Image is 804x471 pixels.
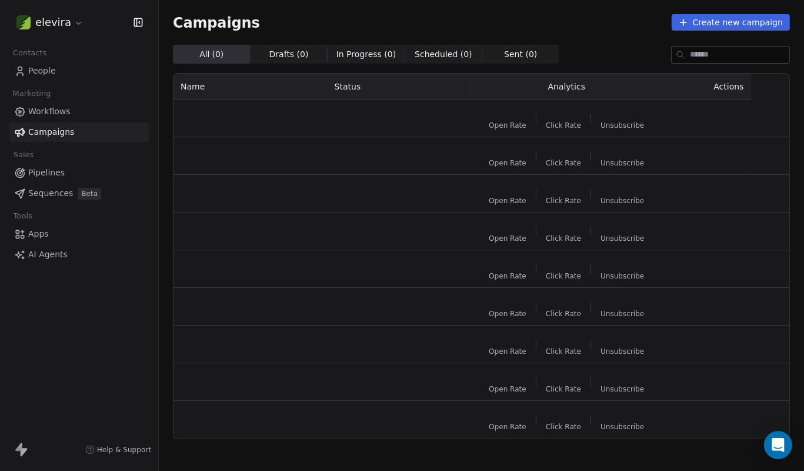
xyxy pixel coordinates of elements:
[336,48,396,61] span: In Progress ( 0 )
[173,14,260,31] span: Campaigns
[672,14,790,31] button: Create new campaign
[9,122,149,142] a: Campaigns
[489,196,526,205] span: Open Rate
[489,158,526,168] span: Open Rate
[601,347,644,356] span: Unsubscribe
[601,121,644,130] span: Unsubscribe
[28,65,56,77] span: People
[546,234,581,243] span: Click Rate
[601,158,644,168] span: Unsubscribe
[546,196,581,205] span: Click Rate
[546,121,581,130] span: Click Rate
[601,234,644,243] span: Unsubscribe
[546,271,581,281] span: Click Rate
[601,271,644,281] span: Unsubscribe
[415,48,472,61] span: Scheduled ( 0 )
[546,347,581,356] span: Click Rate
[14,12,86,32] button: elevira
[489,422,526,432] span: Open Rate
[28,105,71,118] span: Workflows
[601,422,644,432] span: Unsubscribe
[85,445,151,455] a: Help & Support
[8,85,56,102] span: Marketing
[546,384,581,394] span: Click Rate
[9,163,149,183] a: Pipelines
[9,224,149,244] a: Apps
[28,167,65,179] span: Pipelines
[28,187,73,200] span: Sequences
[174,74,328,99] th: Name
[8,146,39,164] span: Sales
[269,48,309,61] span: Drafts ( 0 )
[8,207,37,225] span: Tools
[97,445,151,455] span: Help & Support
[9,61,149,81] a: People
[35,15,71,30] span: elevira
[328,74,468,99] th: Status
[601,384,644,394] span: Unsubscribe
[546,422,581,432] span: Click Rate
[28,248,68,261] span: AI Agents
[8,44,52,62] span: Contacts
[601,196,644,205] span: Unsubscribe
[9,184,149,203] a: SequencesBeta
[764,431,792,459] div: Open Intercom Messenger
[468,74,666,99] th: Analytics
[666,74,751,99] th: Actions
[16,15,31,29] img: Logo-2.png
[489,234,526,243] span: Open Rate
[78,188,101,200] span: Beta
[546,158,581,168] span: Click Rate
[489,271,526,281] span: Open Rate
[489,347,526,356] span: Open Rate
[489,384,526,394] span: Open Rate
[9,245,149,264] a: AI Agents
[546,309,581,319] span: Click Rate
[489,121,526,130] span: Open Rate
[28,126,74,138] span: Campaigns
[489,309,526,319] span: Open Rate
[9,102,149,121] a: Workflows
[601,309,644,319] span: Unsubscribe
[28,228,49,240] span: Apps
[504,48,537,61] span: Sent ( 0 )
